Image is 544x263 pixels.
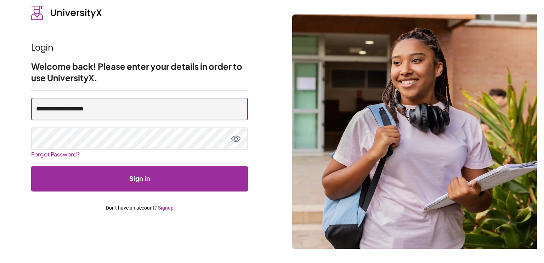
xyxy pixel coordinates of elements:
[158,205,174,211] a: Signup
[292,14,537,249] img: login background
[31,6,102,20] img: UniversityX logo
[231,134,241,144] button: toggle password view
[31,166,248,191] button: Submit form
[31,42,248,53] h1: Login
[31,148,80,161] a: Forgot Password?
[31,61,248,83] h2: Welcome back! Please enter your details in order to use UniversityX.
[31,204,248,211] p: Don't have an account?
